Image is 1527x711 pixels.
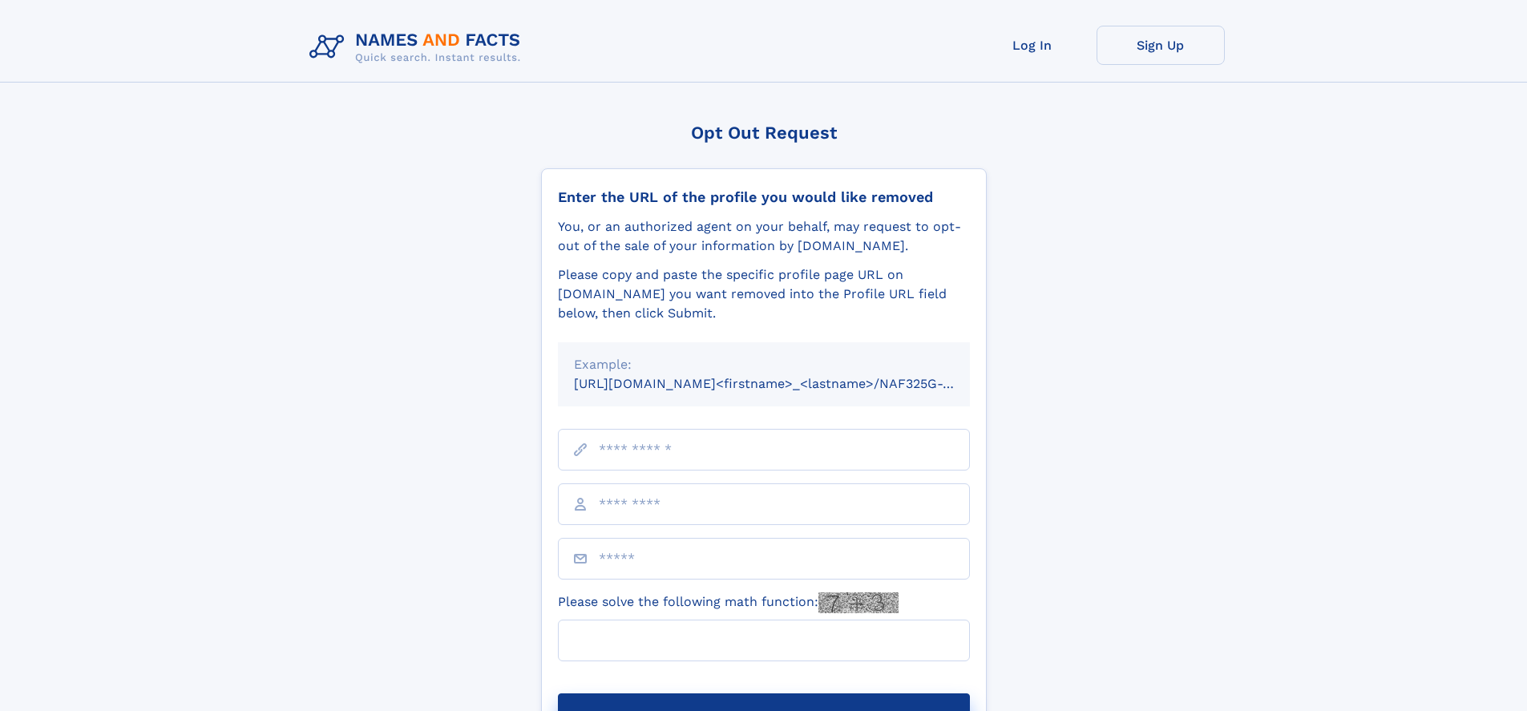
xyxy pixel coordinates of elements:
[558,217,970,256] div: You, or an authorized agent on your behalf, may request to opt-out of the sale of your informatio...
[1097,26,1225,65] a: Sign Up
[574,355,954,374] div: Example:
[541,123,987,143] div: Opt Out Request
[558,188,970,206] div: Enter the URL of the profile you would like removed
[558,265,970,323] div: Please copy and paste the specific profile page URL on [DOMAIN_NAME] you want removed into the Pr...
[574,376,1000,391] small: [URL][DOMAIN_NAME]<firstname>_<lastname>/NAF325G-xxxxxxxx
[968,26,1097,65] a: Log In
[303,26,534,69] img: Logo Names and Facts
[558,592,899,613] label: Please solve the following math function:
